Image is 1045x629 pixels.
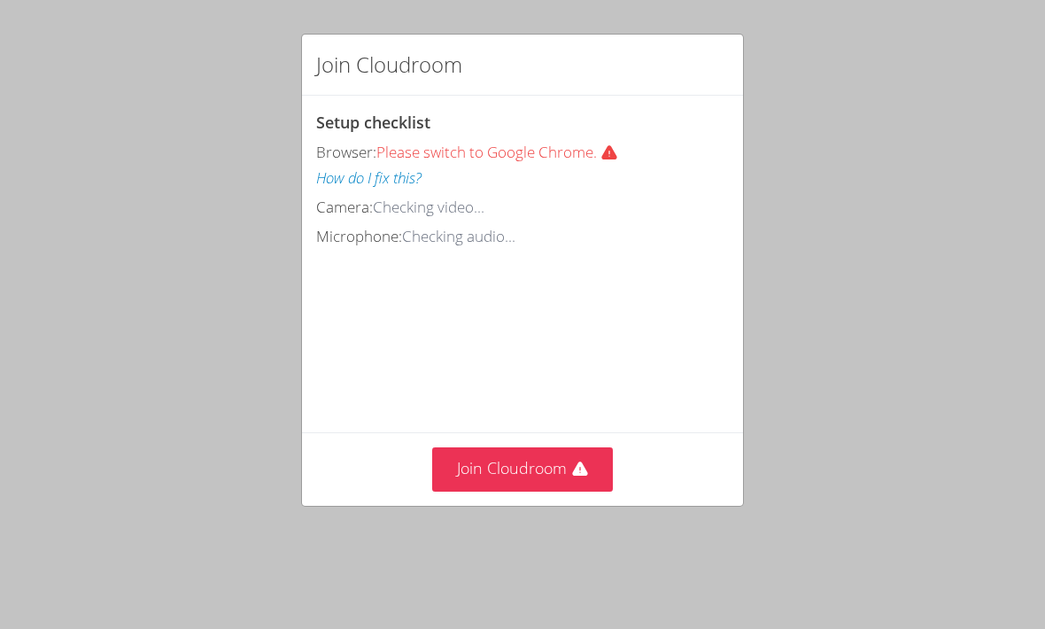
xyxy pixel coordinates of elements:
[316,142,376,162] span: Browser:
[316,166,422,191] button: How do I fix this?
[316,49,462,81] h2: Join Cloudroom
[316,112,430,133] span: Setup checklist
[373,197,484,217] span: Checking video...
[316,226,402,246] span: Microphone:
[402,226,515,246] span: Checking audio...
[432,447,614,491] button: Join Cloudroom
[316,197,373,217] span: Camera:
[376,142,625,162] span: Please switch to Google Chrome.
